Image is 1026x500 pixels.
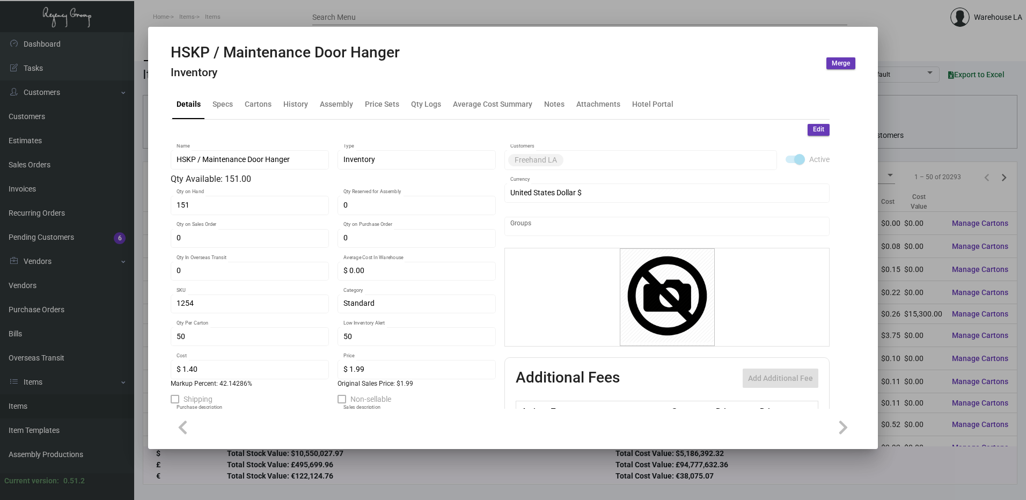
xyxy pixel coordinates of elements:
[177,99,201,110] div: Details
[516,369,620,388] h2: Additional Fees
[713,401,757,420] th: Price
[4,475,59,487] div: Current version:
[516,401,549,420] th: Active
[245,99,272,110] div: Cartons
[808,124,830,136] button: Edit
[171,66,400,79] h4: Inventory
[453,99,532,110] div: Average Cost Summary
[510,222,824,231] input: Add new..
[365,99,399,110] div: Price Sets
[283,99,308,110] div: History
[548,401,669,420] th: Type
[576,99,620,110] div: Attachments
[743,369,818,388] button: Add Additional Fee
[757,401,805,420] th: Price type
[832,59,850,68] span: Merge
[813,125,824,134] span: Edit
[809,153,830,166] span: Active
[63,475,85,487] div: 0.51.2
[632,99,673,110] div: Hotel Portal
[544,99,565,110] div: Notes
[171,43,400,62] h2: HSKP / Maintenance Door Hanger
[566,156,772,164] input: Add new..
[320,99,353,110] div: Assembly
[350,393,391,406] span: Non-sellable
[411,99,441,110] div: Qty Logs
[669,401,713,420] th: Cost
[184,393,212,406] span: Shipping
[171,173,496,186] div: Qty Available: 151.00
[212,99,233,110] div: Specs
[826,57,855,69] button: Merge
[508,154,563,166] mat-chip: Freehand LA
[748,374,813,383] span: Add Additional Fee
